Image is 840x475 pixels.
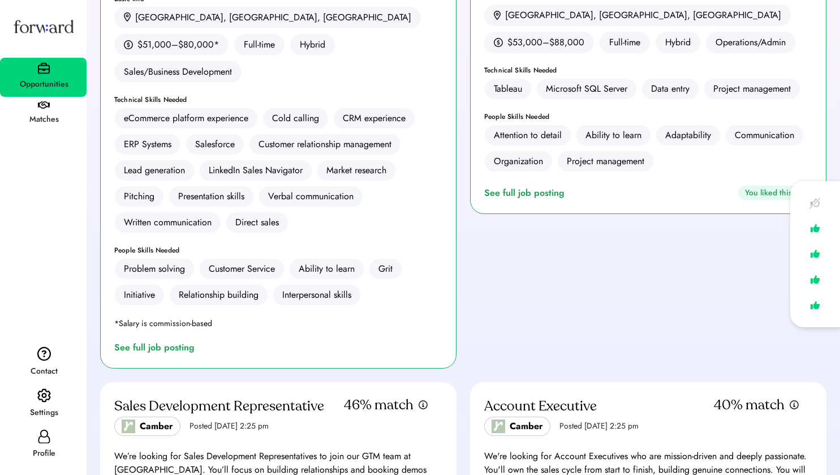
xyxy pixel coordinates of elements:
[124,40,133,50] img: money.svg
[179,288,259,302] div: Relationship building
[282,288,351,302] div: Interpersonal skills
[124,216,212,229] div: Written communication
[494,82,522,96] div: Tableau
[807,271,823,288] img: like.svg
[484,397,597,416] div: Account Executive
[713,82,791,96] div: Project management
[124,138,171,151] div: ERP Systems
[114,247,442,254] div: People Skills Needed
[114,341,199,354] a: See full job posting
[714,396,785,414] div: 40% match
[37,388,51,403] img: settings.svg
[343,112,406,125] div: CRM experience
[137,38,214,52] div: $51,000–$80,000
[494,129,562,142] div: Attention to detail
[494,11,501,20] img: location.svg
[789,400,799,410] img: info.svg
[494,37,503,48] img: money.svg
[326,164,386,177] div: Market research
[585,129,641,142] div: Ability to learn
[122,420,135,433] img: camberhealth_logo.jpeg
[807,297,823,314] img: like.svg
[484,67,812,74] div: Technical Skills Needed
[656,32,700,53] div: Hybrid
[505,8,781,22] div: [GEOGRAPHIC_DATA], [GEOGRAPHIC_DATA], [GEOGRAPHIC_DATA]
[114,397,324,416] div: Sales Development Representative
[140,420,173,433] div: Camber
[738,186,812,200] div: You liked this job
[510,420,543,433] div: Camber
[651,82,690,96] div: Data entry
[124,262,185,276] div: Problem solving
[37,346,51,361] img: contact.svg
[124,164,185,177] div: Lead generation
[559,421,639,432] div: Posted [DATE] 2:25 pm
[807,246,823,262] img: like.svg
[209,164,303,177] div: LinkedIn Sales Navigator
[195,138,235,151] div: Salesforce
[114,61,242,83] div: Sales/Business Development
[484,186,569,200] a: See full job posting
[706,32,795,53] div: Operations/Admin
[299,262,355,276] div: Ability to learn
[378,262,393,276] div: Grit
[114,96,442,103] div: Technical Skills Needed
[124,190,154,203] div: Pitching
[268,190,354,203] div: Verbal communication
[1,78,87,91] div: Opportunities
[209,262,275,276] div: Customer Service
[259,138,391,151] div: Customer relationship management
[189,421,269,432] div: Posted [DATE] 2:25 pm
[600,32,650,53] div: Full-time
[38,62,50,74] img: briefcase.svg
[235,216,279,229] div: Direct sales
[272,112,319,125] div: Cold calling
[124,12,131,22] img: location.svg
[124,288,155,302] div: Initiative
[507,36,584,49] div: $53,000–$88,000
[546,82,627,96] div: Microsoft SQL Server
[135,11,411,24] div: [GEOGRAPHIC_DATA], [GEOGRAPHIC_DATA], [GEOGRAPHIC_DATA]
[665,129,711,142] div: Adaptability
[1,365,87,378] div: Contact
[38,101,50,109] img: handshake.svg
[178,190,244,203] div: Presentation skills
[114,319,212,327] div: *Salary is commission-based
[11,9,76,44] img: Forward logo
[290,34,335,55] div: Hybrid
[492,420,505,433] img: camberhealth_logo.jpeg
[418,400,428,410] img: info.svg
[344,396,413,414] div: 46% match
[1,447,87,460] div: Profile
[234,34,285,55] div: Full-time
[484,113,812,120] div: People Skills Needed
[807,220,823,237] img: like.svg
[735,129,794,142] div: Communication
[1,406,87,420] div: Settings
[494,155,543,168] div: Organization
[807,195,823,211] img: like-crossed-out.svg
[124,112,248,125] div: eCommerce platform experience
[567,155,644,168] div: Project management
[1,113,87,126] div: Matches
